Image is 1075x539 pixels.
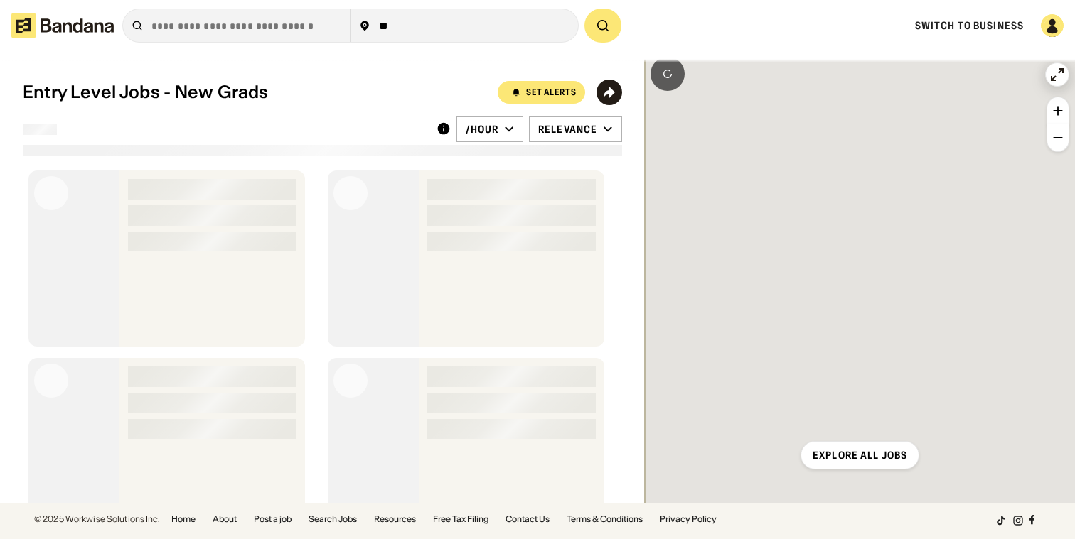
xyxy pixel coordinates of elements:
[660,515,717,523] a: Privacy Policy
[374,515,416,523] a: Resources
[171,515,196,523] a: Home
[466,123,499,136] div: /hour
[526,88,577,97] div: Set Alerts
[813,450,907,460] div: Explore all jobs
[506,515,550,523] a: Contact Us
[23,82,269,103] div: Entry Level Jobs - New Grads
[309,515,357,523] a: Search Jobs
[34,515,160,523] div: © 2025 Workwise Solutions Inc.
[433,515,488,523] a: Free Tax Filing
[915,19,1024,32] a: Switch to Business
[23,165,621,503] div: grid
[11,13,114,38] img: Bandana logotype
[213,515,237,523] a: About
[538,123,597,136] div: Relevance
[254,515,292,523] a: Post a job
[567,515,643,523] a: Terms & Conditions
